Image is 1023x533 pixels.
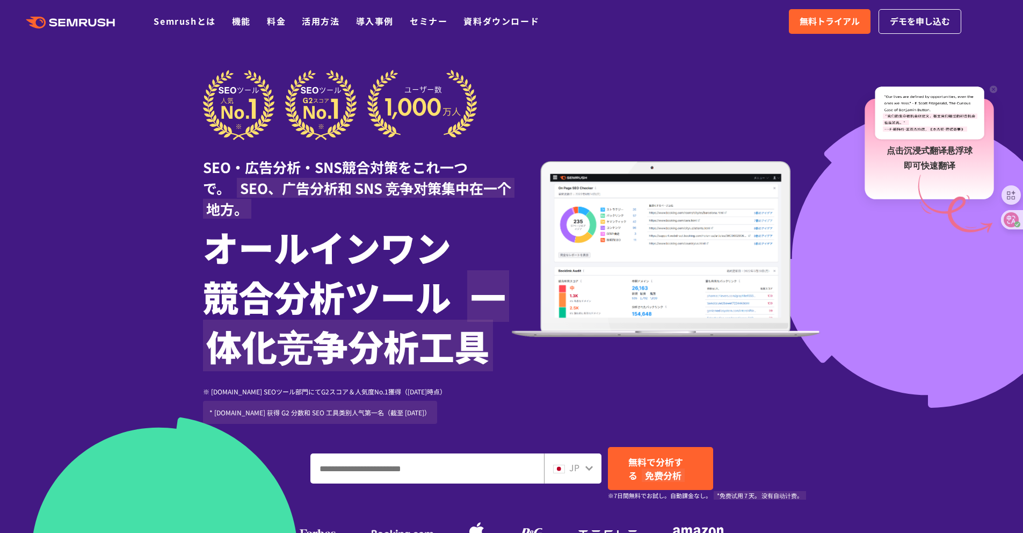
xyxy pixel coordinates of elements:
font: SEO、广告分析和 SNS 竞争对策集中在一个地方。 [203,178,514,219]
a: 料金 [267,15,286,27]
div: SEO・広告分析・SNS競合対策をこれ一つで。 [203,140,512,219]
font: 免费分析 [642,469,685,482]
font: 一体化竞争分析工具 [203,270,509,371]
a: セミナー [410,15,447,27]
span: JP [569,461,579,474]
a: 活用方法 [302,15,339,27]
font: *免费试用 7 天。 没有自动计费。 [714,491,806,500]
a: 導入事例 [356,15,394,27]
a: 資料ダウンロード [463,15,539,27]
a: 機能 [232,15,251,27]
small: ※7日間無料でお試し。自動課金なし。 [608,491,806,501]
span: 無料で分析する [628,455,685,482]
span: 無料トライアル [800,15,860,28]
input: ドメイン、キーワードまたはURLを入力してください [311,454,543,483]
a: Semrushとは [154,15,215,27]
h1: オールインワン 競合分析ツール [203,222,512,370]
div: ※ [DOMAIN_NAME] SEOツール部門にてG2スコア＆人気度No.1獲得（[DATE]時点） [203,386,512,428]
font: * [DOMAIN_NAME] 获得 G2 分数和 SEO 工具类别人气第一名（截至 [DATE]） [209,408,431,417]
a: 無料で分析する 免费分析 [608,447,713,490]
a: デモを申し込む [879,9,961,34]
span: デモを申し込む [890,15,950,28]
a: 無料トライアル [789,9,870,34]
